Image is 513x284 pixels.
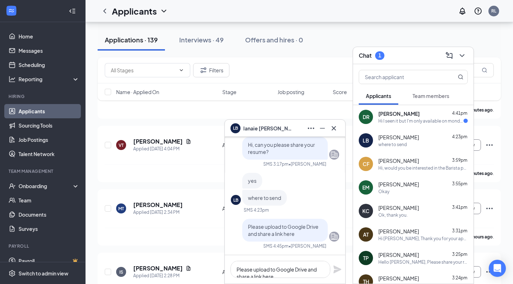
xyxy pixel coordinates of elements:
[452,110,467,116] span: 4:41pm
[133,209,183,216] div: Applied [DATE] 2:34 PM
[452,158,467,163] span: 3:59pm
[378,259,468,265] div: Hello [PERSON_NAME], Please share your resume.
[179,35,224,44] div: Interviews · 49
[489,260,506,277] div: Open Intercom Messenger
[317,123,328,134] button: Minimize
[248,141,315,155] span: Hi, can you please share your resume?
[452,205,467,210] span: 3:41pm
[378,251,419,258] span: [PERSON_NAME]
[19,254,79,268] a: PayrollCrown
[19,76,80,83] div: Reporting
[111,66,176,74] input: All Stages
[328,123,340,134] button: Cross
[378,141,407,148] div: where to send
[305,123,317,134] button: Ellipses
[333,88,347,95] span: Score
[452,275,467,280] span: 3:24pm
[491,8,496,14] div: RL
[278,88,304,95] span: Job posting
[9,93,78,99] div: Hiring
[133,201,183,209] h5: [PERSON_NAME]
[112,5,157,17] h1: Applicants
[289,161,326,167] span: • [PERSON_NAME]
[233,197,238,203] div: LB
[118,206,124,212] div: MT
[378,212,408,218] div: Ok, thank you.
[456,50,468,61] button: ChevronDown
[363,113,369,120] div: DR
[378,228,419,235] span: [PERSON_NAME]
[160,7,168,15] svg: ChevronDown
[100,7,109,15] svg: ChevronLeft
[199,66,208,74] svg: Filter
[133,264,183,272] h5: [PERSON_NAME]
[9,168,78,174] div: Team Management
[452,181,467,186] span: 3:55pm
[452,252,467,257] span: 3:25pm
[378,181,419,188] span: [PERSON_NAME]
[133,138,183,145] h5: [PERSON_NAME]
[19,29,79,43] a: Home
[244,207,269,213] div: SMS 4:23pm
[378,118,463,124] div: Hi I seen it but I'm only available on mondays to do my interview
[482,67,487,73] svg: MagnifyingGlass
[222,88,237,95] span: Stage
[469,234,493,239] b: 2 hours ago
[363,160,369,167] div: CF
[458,51,466,60] svg: ChevronDown
[378,236,468,242] div: Hi [PERSON_NAME], Thank you for your application. Can you please share your resume?
[133,272,191,279] div: Applied [DATE] 2:28 PM
[378,275,419,282] span: [PERSON_NAME]
[248,195,281,201] span: where to send
[19,58,79,72] a: Scheduling
[318,124,327,133] svg: Minimize
[69,7,76,15] svg: Collapse
[19,43,79,58] a: Messages
[378,204,419,211] span: [PERSON_NAME]
[289,243,326,249] span: • [PERSON_NAME]
[19,207,79,222] a: Documents
[378,52,381,58] div: 1
[485,268,494,276] svg: Ellipses
[19,118,79,133] a: Sourcing Tools
[19,133,79,147] a: Job Postings
[444,50,455,61] button: ComposeMessage
[413,93,449,99] span: Team members
[222,141,273,149] div: Applicant Review
[363,231,369,238] div: AT
[359,52,372,60] h3: Chat
[9,182,16,190] svg: UserCheck
[193,63,229,77] button: Filter Filters
[19,222,79,236] a: Surveys
[458,7,467,15] svg: Notifications
[333,265,342,274] svg: Plane
[186,139,191,144] svg: Document
[378,110,420,117] span: [PERSON_NAME]
[116,88,159,95] span: Name · Applied On
[222,205,273,212] div: Applicant Review
[245,35,303,44] div: Offers and hires · 0
[9,76,16,83] svg: Analysis
[19,104,79,118] a: Applicants
[462,107,493,113] b: 31 minutes ago
[452,134,467,139] span: 4:23pm
[9,270,16,277] svg: Settings
[462,171,493,176] b: 39 minutes ago
[186,265,191,271] svg: Document
[263,243,289,249] div: SMS 4:45pm
[133,145,191,153] div: Applied [DATE] 4:04 PM
[363,137,369,144] div: LB
[378,189,389,195] div: Okay
[378,134,419,141] span: [PERSON_NAME]
[119,142,124,148] div: VT
[263,161,289,167] div: SMS 3:17pm
[445,51,454,60] svg: ComposeMessage
[362,184,369,191] div: EM
[330,124,338,133] svg: Cross
[485,141,494,149] svg: Ellipses
[248,223,318,237] span: Please upload to Google Drive and share a link here
[485,204,494,213] svg: Ellipses
[243,124,293,132] span: lanaie [PERSON_NAME]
